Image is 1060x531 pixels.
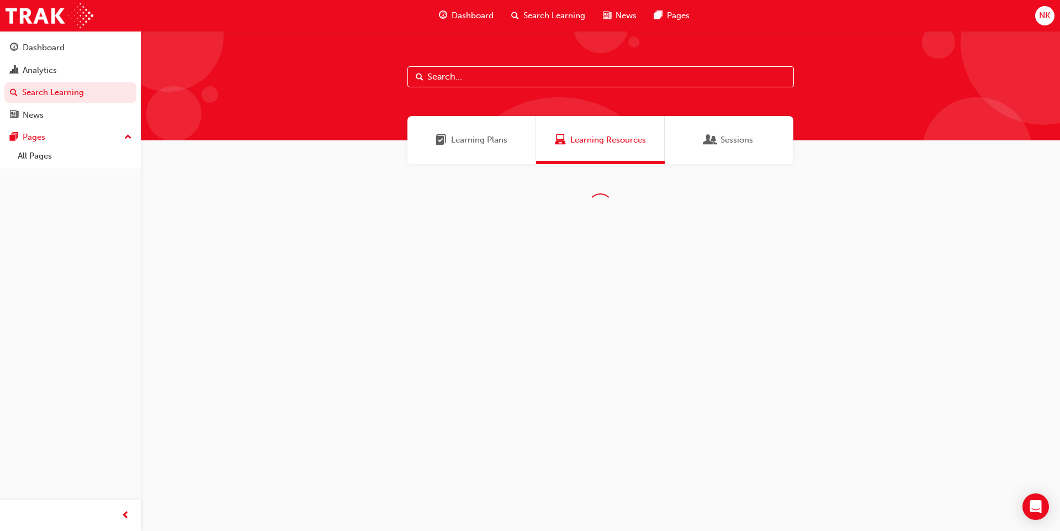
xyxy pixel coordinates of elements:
[10,111,18,120] span: news-icon
[665,116,793,164] a: SessionsSessions
[4,35,136,127] button: DashboardAnalyticsSearch LearningNews
[1035,6,1054,25] button: NK
[416,71,423,83] span: Search
[536,116,665,164] a: Learning ResourcesLearning Resources
[23,131,45,144] div: Pages
[10,43,18,53] span: guage-icon
[124,130,132,145] span: up-icon
[4,82,136,103] a: Search Learning
[23,109,44,122] div: News
[439,9,447,23] span: guage-icon
[13,148,136,165] a: All Pages
[594,4,645,27] a: news-iconNews
[10,133,18,143] span: pages-icon
[6,3,93,28] img: Trak
[720,134,753,146] span: Sessions
[4,38,136,58] a: Dashboard
[555,134,566,146] span: Learning Resources
[523,9,585,22] span: Search Learning
[10,88,18,98] span: search-icon
[430,4,502,27] a: guage-iconDashboard
[705,134,716,146] span: Sessions
[1039,9,1050,22] span: NK
[616,9,637,22] span: News
[452,9,494,22] span: Dashboard
[645,4,698,27] a: pages-iconPages
[570,134,646,146] span: Learning Resources
[4,127,136,148] button: Pages
[4,105,136,125] a: News
[511,9,519,23] span: search-icon
[667,9,690,22] span: Pages
[451,134,507,146] span: Learning Plans
[502,4,594,27] a: search-iconSearch Learning
[23,64,57,77] div: Analytics
[407,116,536,164] a: Learning PlansLearning Plans
[23,41,65,54] div: Dashboard
[407,66,794,87] input: Search...
[436,134,447,146] span: Learning Plans
[603,9,611,23] span: news-icon
[121,509,130,523] span: prev-icon
[10,66,18,76] span: chart-icon
[1022,493,1049,520] div: Open Intercom Messenger
[4,60,136,81] a: Analytics
[654,9,662,23] span: pages-icon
